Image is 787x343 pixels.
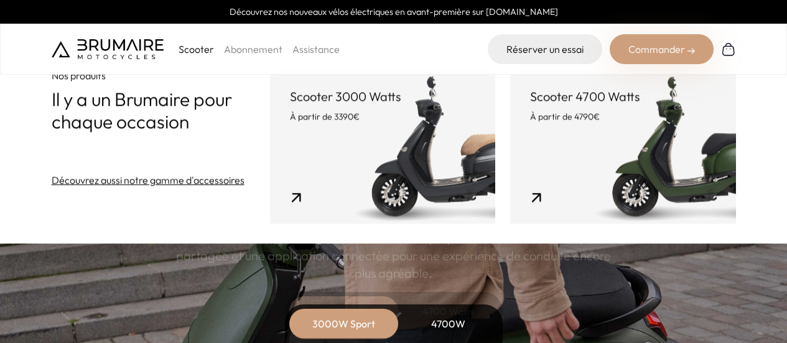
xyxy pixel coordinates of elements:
[176,230,612,282] p: Deux batteries portables, un moteur électrique puissant, une clé numérique partagée et une applic...
[721,42,736,57] img: Panier
[530,110,715,123] p: À partir de 4790€
[52,172,244,187] a: Découvrez aussi notre gamme d'accessoires
[610,34,714,64] div: Commander
[290,88,475,105] p: Scooter 3000 Watts
[510,68,735,223] a: Scooter 4700 Watts À partir de 4790€
[488,34,602,64] a: Réserver un essai
[270,68,495,223] a: Scooter 3000 Watts À partir de 3390€
[294,296,394,326] div: 3000 Watts
[179,42,214,57] p: Scooter
[399,309,498,339] div: 4700W
[530,88,715,105] p: Scooter 4700 Watts
[399,296,498,326] div: 4700 Watts
[292,43,340,55] a: Assistance
[290,110,475,123] p: À partir de 3390€
[52,39,164,59] img: Brumaire Motocycles
[224,43,282,55] a: Abonnement
[294,309,394,339] div: 3000W Sport
[52,68,271,83] p: Nos produits
[52,88,271,133] p: Il y a un Brumaire pour chaque occasion
[687,47,695,55] img: right-arrow-2.png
